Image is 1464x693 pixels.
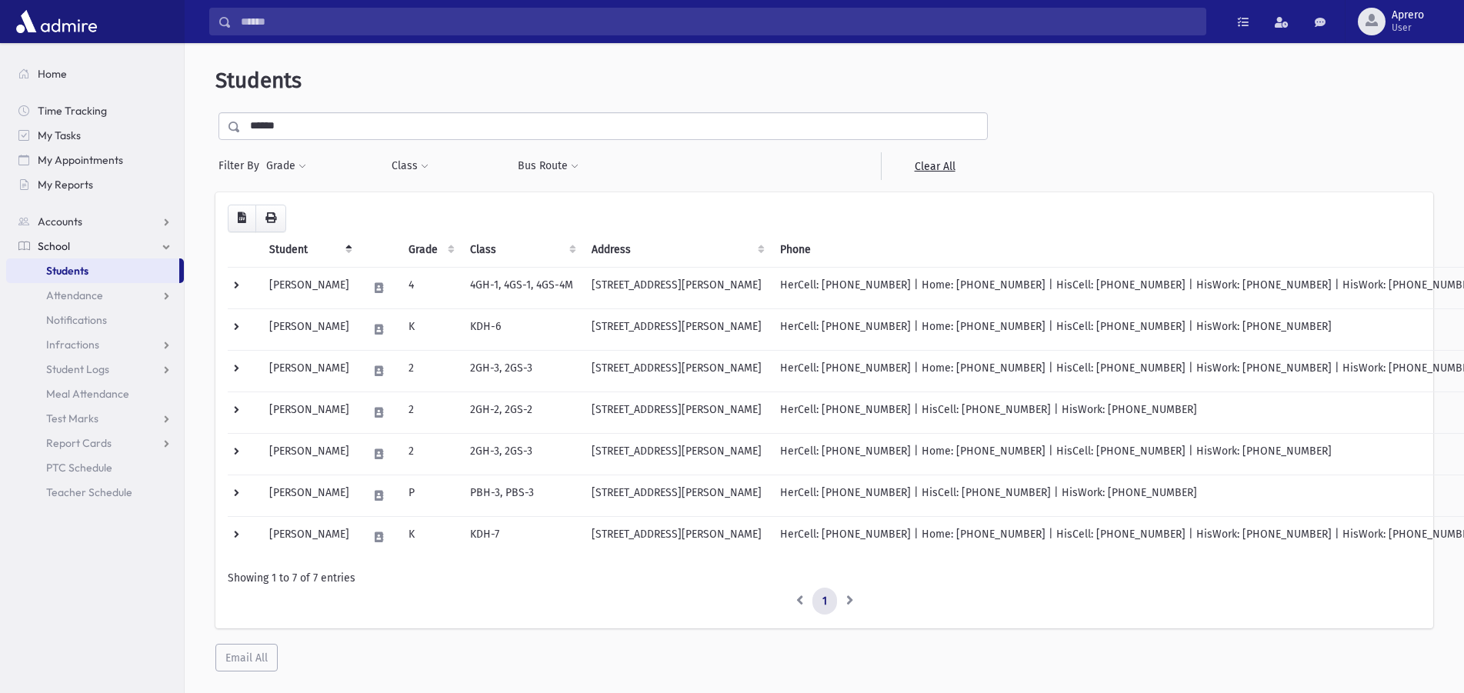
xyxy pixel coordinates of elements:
[38,239,70,253] span: School
[232,8,1206,35] input: Search
[260,516,358,558] td: [PERSON_NAME]
[881,152,988,180] a: Clear All
[12,6,101,37] img: AdmirePro
[6,381,184,406] a: Meal Attendance
[399,308,461,350] td: K
[582,433,771,475] td: [STREET_ADDRESS][PERSON_NAME]
[6,406,184,431] a: Test Marks
[399,475,461,516] td: P
[6,258,179,283] a: Students
[461,350,582,391] td: 2GH-3, 2GS-3
[517,152,579,180] button: Bus Route
[399,350,461,391] td: 2
[461,308,582,350] td: KDH-6
[46,411,98,425] span: Test Marks
[461,516,582,558] td: KDH-7
[46,485,132,499] span: Teacher Schedule
[46,436,112,450] span: Report Cards
[1392,9,1424,22] span: Aprero
[260,350,358,391] td: [PERSON_NAME]
[265,152,307,180] button: Grade
[38,128,81,142] span: My Tasks
[399,391,461,433] td: 2
[6,332,184,357] a: Infractions
[461,232,582,268] th: Class: activate to sort column ascending
[6,455,184,480] a: PTC Schedule
[6,431,184,455] a: Report Cards
[46,313,107,327] span: Notifications
[399,232,461,268] th: Grade: activate to sort column ascending
[582,308,771,350] td: [STREET_ADDRESS][PERSON_NAME]
[812,588,837,615] a: 1
[582,391,771,433] td: [STREET_ADDRESS][PERSON_NAME]
[582,267,771,308] td: [STREET_ADDRESS][PERSON_NAME]
[215,68,302,93] span: Students
[6,308,184,332] a: Notifications
[46,288,103,302] span: Attendance
[38,215,82,228] span: Accounts
[260,267,358,308] td: [PERSON_NAME]
[6,172,184,197] a: My Reports
[218,158,265,174] span: Filter By
[6,480,184,505] a: Teacher Schedule
[6,62,184,86] a: Home
[461,267,582,308] td: 4GH-1, 4GS-1, 4GS-4M
[228,570,1421,586] div: Showing 1 to 7 of 7 entries
[6,123,184,148] a: My Tasks
[260,475,358,516] td: [PERSON_NAME]
[582,475,771,516] td: [STREET_ADDRESS][PERSON_NAME]
[46,338,99,351] span: Infractions
[6,283,184,308] a: Attendance
[215,644,278,671] button: Email All
[228,205,256,232] button: CSV
[6,357,184,381] a: Student Logs
[6,234,184,258] a: School
[260,433,358,475] td: [PERSON_NAME]
[46,362,109,376] span: Student Logs
[6,98,184,123] a: Time Tracking
[46,461,112,475] span: PTC Schedule
[461,475,582,516] td: PBH-3, PBS-3
[461,391,582,433] td: 2GH-2, 2GS-2
[260,308,358,350] td: [PERSON_NAME]
[399,516,461,558] td: K
[391,152,429,180] button: Class
[399,433,461,475] td: 2
[582,516,771,558] td: [STREET_ADDRESS][PERSON_NAME]
[1392,22,1424,34] span: User
[38,67,67,81] span: Home
[46,264,88,278] span: Students
[255,205,286,232] button: Print
[582,350,771,391] td: [STREET_ADDRESS][PERSON_NAME]
[6,148,184,172] a: My Appointments
[260,232,358,268] th: Student: activate to sort column descending
[6,209,184,234] a: Accounts
[461,433,582,475] td: 2GH-3, 2GS-3
[260,391,358,433] td: [PERSON_NAME]
[38,104,107,118] span: Time Tracking
[46,387,129,401] span: Meal Attendance
[38,153,123,167] span: My Appointments
[582,232,771,268] th: Address: activate to sort column ascending
[399,267,461,308] td: 4
[38,178,93,192] span: My Reports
